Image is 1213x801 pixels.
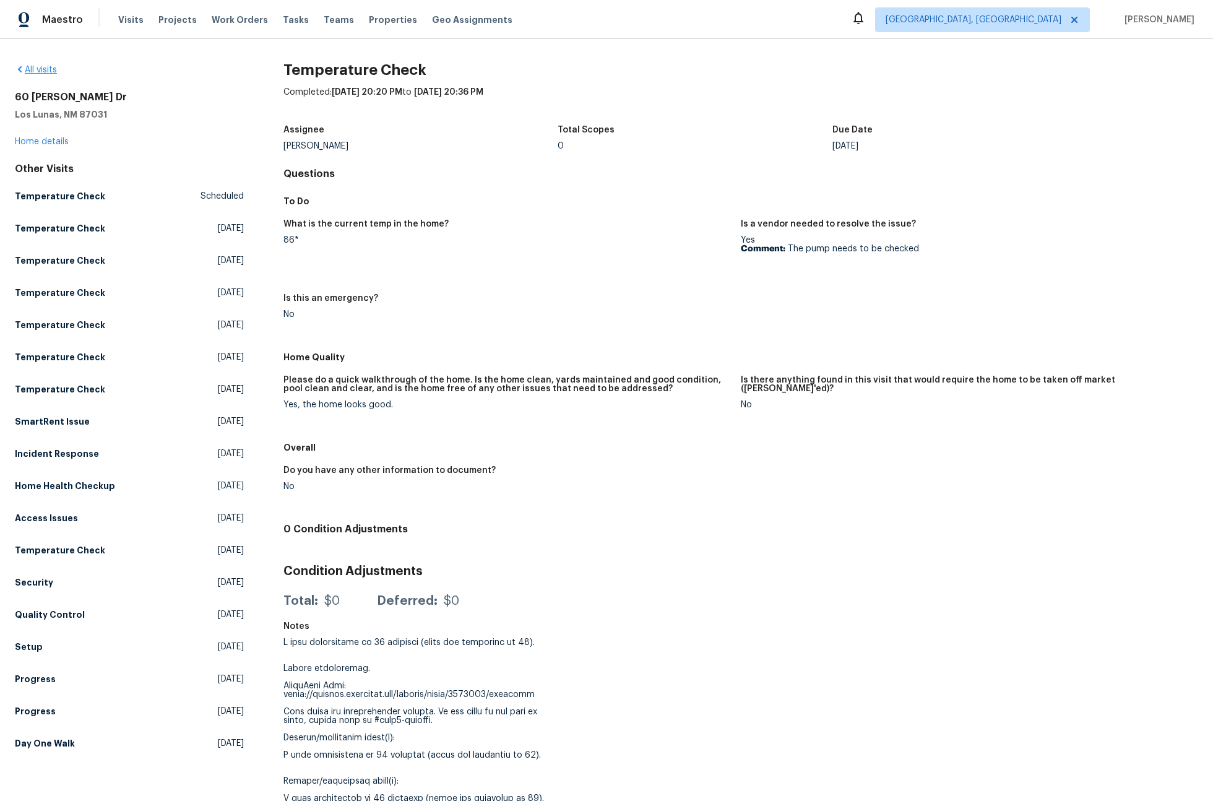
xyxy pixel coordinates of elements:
[558,142,832,150] div: 0
[886,14,1061,26] span: [GEOGRAPHIC_DATA], [GEOGRAPHIC_DATA]
[218,287,244,299] span: [DATE]
[15,544,105,556] h5: Temperature Check
[741,376,1188,393] h5: Is there anything found in this visit that would require the home to be taken off market ([PERSON...
[15,66,57,74] a: All visits
[283,400,731,409] div: Yes, the home looks good.
[218,705,244,717] span: [DATE]
[15,190,105,202] h5: Temperature Check
[15,668,244,690] a: Progress[DATE]
[283,376,731,393] h5: Please do a quick walkthrough of the home. Is the home clean, yards maintained and good condition...
[118,14,144,26] span: Visits
[283,310,731,319] div: No
[15,507,244,529] a: Access Issues[DATE]
[283,142,558,150] div: [PERSON_NAME]
[15,705,56,717] h5: Progress
[283,86,1198,118] div: Completed: to
[324,14,354,26] span: Teams
[558,126,615,134] h5: Total Scopes
[15,608,85,621] h5: Quality Control
[218,448,244,460] span: [DATE]
[377,595,438,607] div: Deferred:
[218,544,244,556] span: [DATE]
[283,622,309,631] h5: Notes
[15,415,90,428] h5: SmartRent Issue
[218,319,244,331] span: [DATE]
[158,14,197,26] span: Projects
[15,571,244,594] a: Security[DATE]
[15,443,244,465] a: Incident Response[DATE]
[832,126,873,134] h5: Due Date
[283,523,1198,535] h4: 0 Condition Adjustments
[15,512,78,524] h5: Access Issues
[15,346,244,368] a: Temperature Check[DATE]
[15,91,244,103] h2: 60 [PERSON_NAME] Dr
[283,15,309,24] span: Tasks
[15,163,244,175] div: Other Visits
[218,480,244,492] span: [DATE]
[283,294,378,303] h5: Is this an emergency?
[15,319,105,331] h5: Temperature Check
[15,108,244,121] h5: Los Lunas, NM 87031
[15,217,244,240] a: Temperature Check[DATE]
[15,222,105,235] h5: Temperature Check
[42,14,83,26] span: Maestro
[444,595,459,607] div: $0
[15,249,244,272] a: Temperature Check[DATE]
[15,480,115,492] h5: Home Health Checkup
[15,378,244,400] a: Temperature Check[DATE]
[332,88,402,97] span: [DATE] 20:20 PM
[369,14,417,26] span: Properties
[283,482,731,491] div: No
[15,636,244,658] a: Setup[DATE]
[283,351,1198,363] h5: Home Quality
[832,142,1107,150] div: [DATE]
[201,190,244,202] span: Scheduled
[15,737,75,750] h5: Day One Walk
[218,608,244,621] span: [DATE]
[283,565,1198,578] h3: Condition Adjustments
[15,700,244,722] a: Progress[DATE]
[1120,14,1194,26] span: [PERSON_NAME]
[15,410,244,433] a: SmartRent Issue[DATE]
[218,415,244,428] span: [DATE]
[741,245,785,253] b: Comment:
[15,282,244,304] a: Temperature Check[DATE]
[283,64,1198,76] h2: Temperature Check
[218,222,244,235] span: [DATE]
[15,383,105,396] h5: Temperature Check
[283,195,1198,207] h5: To Do
[15,576,53,589] h5: Security
[283,126,324,134] h5: Assignee
[15,604,244,626] a: Quality Control[DATE]
[15,448,99,460] h5: Incident Response
[741,400,1188,409] div: No
[218,383,244,396] span: [DATE]
[15,287,105,299] h5: Temperature Check
[15,351,105,363] h5: Temperature Check
[15,539,244,561] a: Temperature Check[DATE]
[218,512,244,524] span: [DATE]
[218,254,244,267] span: [DATE]
[15,732,244,755] a: Day One Walk[DATE]
[15,314,244,336] a: Temperature Check[DATE]
[218,641,244,653] span: [DATE]
[15,641,43,653] h5: Setup
[741,220,916,228] h5: Is a vendor needed to resolve the issue?
[324,595,340,607] div: $0
[432,14,512,26] span: Geo Assignments
[15,673,56,685] h5: Progress
[283,220,449,228] h5: What is the current temp in the home?
[741,245,1188,253] p: The pump needs to be checked
[15,185,244,207] a: Temperature CheckScheduled
[414,88,483,97] span: [DATE] 20:36 PM
[212,14,268,26] span: Work Orders
[218,576,244,589] span: [DATE]
[218,351,244,363] span: [DATE]
[283,595,318,607] div: Total:
[15,137,69,146] a: Home details
[15,254,105,267] h5: Temperature Check
[283,441,1198,454] h5: Overall
[15,475,244,497] a: Home Health Checkup[DATE]
[218,737,244,750] span: [DATE]
[283,466,496,475] h5: Do you have any other information to document?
